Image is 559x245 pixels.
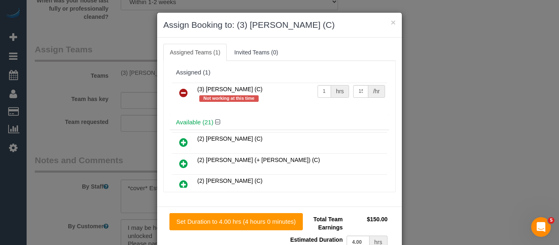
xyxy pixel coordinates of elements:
span: (3) [PERSON_NAME] (C) [197,86,262,92]
iframe: Intercom live chat [531,217,551,237]
span: Estimated Duration [290,236,343,243]
span: Not working at this time [199,95,259,102]
div: Assigned (1) [176,69,383,76]
button: × [391,18,396,27]
div: hrs [331,85,349,98]
h3: Assign Booking to: (3) [PERSON_NAME] (C) [163,19,396,31]
button: Set Duration to 4.00 hrs (4 hours 0 minutes) [169,213,303,230]
span: 5 [548,217,554,224]
td: $150.00 [345,213,390,234]
div: /hr [368,85,385,98]
span: (2) [PERSON_NAME] (+ [PERSON_NAME]) (C) [197,157,320,163]
span: (2) [PERSON_NAME] (C) [197,135,262,142]
span: (2) [PERSON_NAME] (C) [197,178,262,184]
h4: Available (21) [176,119,383,126]
a: Invited Teams (0) [228,44,284,61]
td: Total Team Earnings [286,213,345,234]
a: Assigned Teams (1) [163,44,227,61]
